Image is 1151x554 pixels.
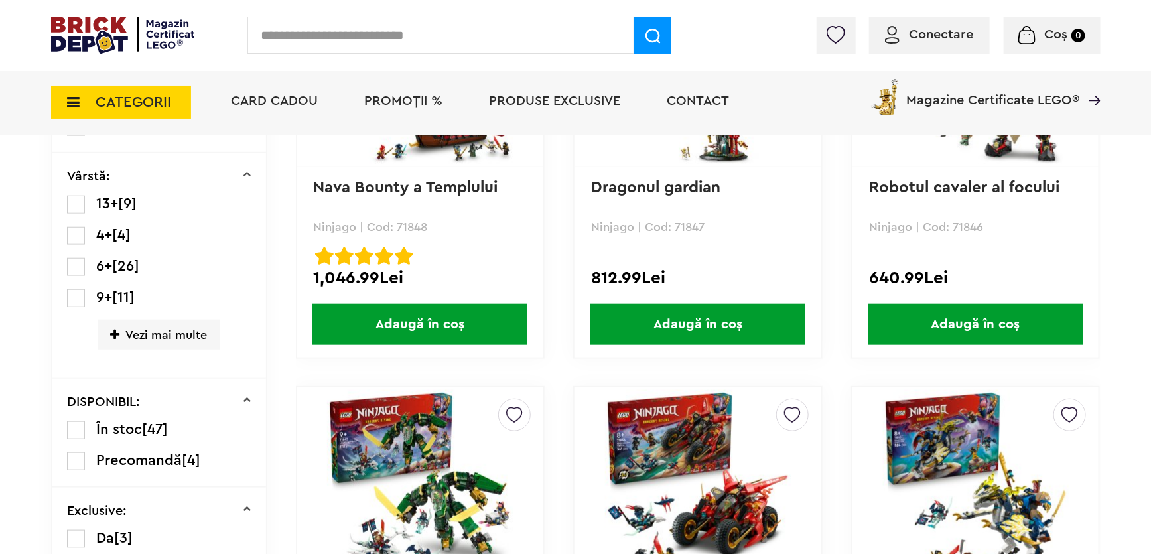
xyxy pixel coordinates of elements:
[395,247,413,265] img: Evaluare cu stele
[96,290,112,305] span: 9+
[869,180,1059,196] a: Robotul cavaler al focului
[575,304,821,345] a: Adaugă în coș
[1044,28,1067,41] span: Coș
[591,221,804,233] p: Ninjago | Cod: 71847
[591,269,804,287] div: 812.99Lei
[591,180,720,196] a: Dragonul gardian
[590,304,805,345] span: Adaugă în coș
[112,290,135,305] span: [11]
[96,228,112,242] span: 4+
[335,247,354,265] img: Evaluare cu stele
[96,196,118,211] span: 13+
[314,269,527,287] div: 1,046.99Lei
[314,180,498,196] a: Nava Bounty a Templului
[869,269,1082,287] div: 640.99Lei
[112,259,139,273] span: [26]
[112,228,131,242] span: [4]
[490,94,621,107] a: Produse exclusive
[315,247,334,265] img: Evaluare cu stele
[314,221,527,233] p: Ninjago | Cod: 71848
[312,304,527,345] span: Adaugă în coș
[67,170,110,183] p: Vârstă:
[667,94,730,107] a: Contact
[852,304,1099,345] a: Adaugă în coș
[118,196,137,211] span: [9]
[96,422,142,437] span: În stoc
[96,95,172,109] span: CATEGORII
[297,304,543,345] a: Adaugă în coș
[96,453,182,468] span: Precomandă
[96,259,112,273] span: 6+
[910,28,974,41] span: Conectare
[142,422,168,437] span: [47]
[67,395,140,409] p: DISPONIBIL:
[907,76,1080,107] span: Magazine Certificate LEGO®
[885,28,974,41] a: Conectare
[98,320,220,350] span: Vezi mai multe
[1080,76,1101,90] a: Magazine Certificate LEGO®
[375,247,393,265] img: Evaluare cu stele
[96,531,114,545] span: Da
[114,531,133,545] span: [3]
[67,504,127,518] p: Exclusive:
[868,304,1083,345] span: Adaugă în coș
[365,94,443,107] a: PROMOȚII %
[869,221,1082,233] p: Ninjago | Cod: 71846
[182,453,200,468] span: [4]
[355,247,373,265] img: Evaluare cu stele
[232,94,318,107] a: Card Cadou
[1071,29,1085,42] small: 0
